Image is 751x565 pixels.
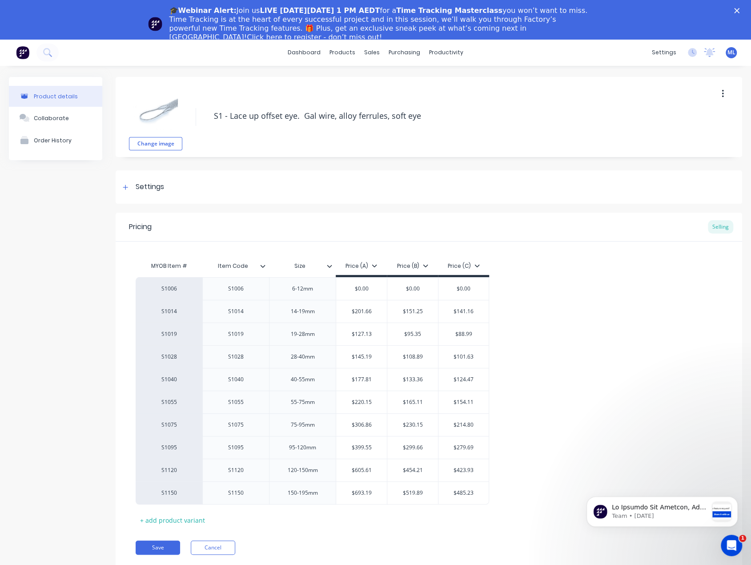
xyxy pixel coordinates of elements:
div: S1055S105555-75mm$220.15$165.11$154.11 [136,391,489,413]
div: $214.80 [438,414,489,436]
div: Order History [34,137,72,144]
div: S1120S1120120-150mm$605.61$454.21$423.93 [136,459,489,481]
iframe: Intercom notifications message [573,479,751,541]
div: 55-75mm [281,396,325,408]
span: 1 [739,535,746,542]
div: $399.55 [336,436,387,459]
div: + add product variant [136,513,209,527]
div: 150-195mm [281,487,325,499]
div: $519.89 [387,482,438,504]
img: Profile image for Team [148,17,162,31]
p: Message from Team, sent 1w ago [39,33,135,41]
div: S1150 [145,489,193,497]
b: 🎓Webinar Alert: [169,6,237,15]
div: S1055 [214,396,258,408]
div: $230.15 [387,414,438,436]
div: Product details [34,93,78,100]
div: $145.19 [336,346,387,368]
div: 19-28mm [281,328,325,340]
div: 6-12mm [281,283,325,295]
div: $0.00 [438,278,489,300]
div: Close [734,8,743,13]
div: Collaborate [34,115,69,121]
div: S1006S10066-12mm$0.00$0.00$0.00 [136,277,489,300]
div: MYOB Item # [136,257,202,275]
div: S1150S1150150-195mm$693.19$519.89$485.23 [136,481,489,504]
div: products [325,46,360,59]
button: Change image [129,137,182,150]
div: $306.86 [336,414,387,436]
span: ML [727,48,735,56]
div: $127.13 [336,323,387,345]
div: $124.47 [438,368,489,391]
span: Lo Ipsumdo Sit Ametcon, Ad’el seddoe tem inci utlabore etdolor magnaaliq en admi veni quisnost ex... [39,25,134,536]
div: S1040 [145,375,193,383]
b: Time Tracking Masterclass [396,6,502,15]
a: Click here to register - don’t miss out! [247,33,382,41]
div: Price (C) [448,262,480,270]
div: S1120 [214,464,258,476]
div: $605.61 [336,459,387,481]
button: Cancel [191,541,235,555]
iframe: Intercom live chat [721,535,742,556]
img: Factory [16,46,29,59]
div: $101.63 [438,346,489,368]
div: Pricing [129,222,152,232]
div: $165.11 [387,391,438,413]
div: S1040S104040-55mm$177.81$133.36$124.47 [136,368,489,391]
div: S1075S107575-95mm$306.86$230.15$214.80 [136,413,489,436]
div: S1019S101919-28mm$127.13$95.35$88.99 [136,323,489,345]
div: $88.99 [438,323,489,345]
a: dashboard [283,46,325,59]
div: $423.93 [438,459,489,481]
div: fileChange image [129,84,182,150]
div: S1019 [214,328,258,340]
div: 120-150mm [281,464,325,476]
div: $279.69 [438,436,489,459]
div: productivity [425,46,468,59]
textarea: S1 - Lace up offset eye. Gal wire, alloy ferrules, soft eye [209,105,689,126]
button: Save [136,541,180,555]
div: Price (A) [345,262,377,270]
div: S1019 [145,330,193,338]
div: S1014 [214,306,258,317]
div: purchasing [384,46,425,59]
div: $151.25 [387,300,438,323]
button: Product details [9,86,102,107]
div: Size [269,257,336,275]
div: $0.00 [336,278,387,300]
div: S1014 [145,307,193,315]
div: S1095S109595-120mm$399.55$299.66$279.69 [136,436,489,459]
img: file [133,88,178,133]
div: $485.23 [438,482,489,504]
div: Item Code [202,255,264,277]
div: S1150 [214,487,258,499]
div: S1006 [214,283,258,295]
div: $154.11 [438,391,489,413]
div: $133.36 [387,368,438,391]
div: S1055 [145,398,193,406]
div: 75-95mm [281,419,325,431]
button: Order History [9,129,102,151]
div: S1095 [145,444,193,452]
div: sales [360,46,384,59]
div: $201.66 [336,300,387,323]
div: settings [647,46,681,59]
div: 95-120mm [281,442,325,453]
div: $299.66 [387,436,438,459]
div: S1075 [145,421,193,429]
div: 40-55mm [281,374,325,385]
div: Price (B) [397,262,428,270]
div: S1095 [214,442,258,453]
div: $220.15 [336,391,387,413]
div: S1014S101414-19mm$201.66$151.25$141.16 [136,300,489,323]
div: Item Code [202,257,269,275]
div: $108.89 [387,346,438,368]
div: Settings [136,182,164,193]
b: LIVE [DATE][DATE] 1 PM AEDT [260,6,380,15]
div: $693.19 [336,482,387,504]
div: 14-19mm [281,306,325,317]
div: S1028 [145,353,193,361]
